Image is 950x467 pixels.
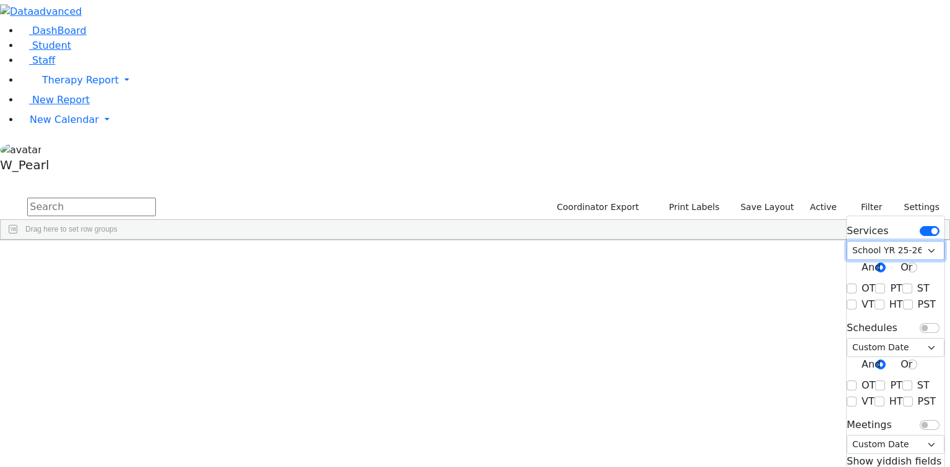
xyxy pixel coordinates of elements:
label: HT [889,297,903,312]
a: Staff [20,54,55,66]
span: Staff [32,54,55,66]
button: Filter [845,198,888,217]
span: Drag here to set row groups [25,225,118,233]
input: Search [27,198,156,216]
label: PST [918,297,936,312]
label: And [862,260,881,275]
label: PT [890,281,902,296]
a: DashBoard [20,25,87,36]
label: Or [901,260,912,275]
label: VT [862,394,875,409]
label: OT [862,281,875,296]
a: New Report [20,94,90,106]
a: New Calendar [20,107,950,132]
label: PT [890,378,902,393]
label: HT [889,394,903,409]
button: Settings [888,198,945,217]
a: Student [20,40,71,51]
label: ST [917,378,930,393]
select: Default select example [847,338,944,357]
span: New Report [32,94,90,106]
select: Default select example [847,435,944,454]
label: And [862,357,881,372]
label: Schedules [847,321,897,335]
label: VT [862,297,875,312]
span: New Calendar [30,114,99,125]
button: Print Labels [654,198,725,217]
label: PST [918,394,936,409]
button: Save Layout [735,198,799,217]
span: DashBoard [32,25,87,36]
label: OT [862,378,875,393]
label: Active [805,198,842,217]
label: Services [847,224,888,238]
label: ST [917,281,930,296]
button: Coordinator Export [549,198,644,217]
span: Therapy Report [42,74,119,86]
label: Or [901,357,912,372]
span: Student [32,40,71,51]
label: Meetings [847,418,892,432]
select: Default select example [847,241,944,260]
a: Therapy Report [20,68,950,93]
